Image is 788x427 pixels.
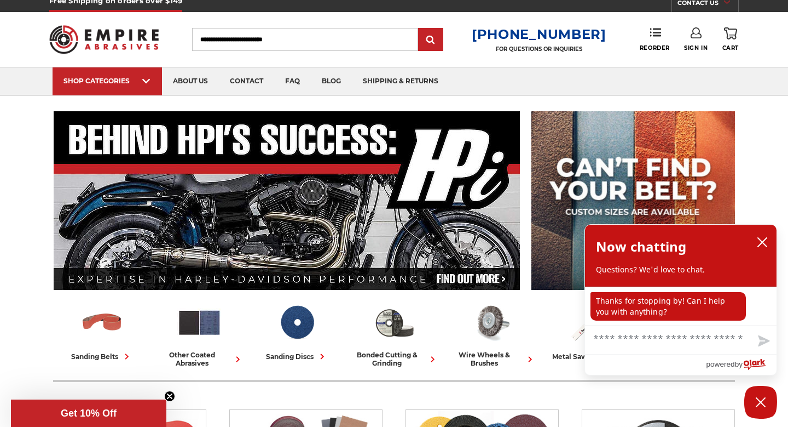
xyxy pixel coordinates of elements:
a: [PHONE_NUMBER] [472,26,606,42]
a: Reorder [640,27,670,51]
button: Close teaser [164,391,175,402]
a: other coated abrasives [155,300,244,367]
a: sanding discs [252,300,341,362]
div: chat [585,287,777,325]
img: Wire Wheels & Brushes [469,300,514,345]
div: other coated abrasives [155,351,244,367]
div: olark chatbox [584,224,777,375]
span: Get 10% Off [61,408,117,419]
img: Empire Abrasives [49,18,159,61]
span: Cart [722,44,739,52]
span: powered [706,357,734,371]
a: metal saw blades [544,300,633,362]
div: metal saw blades [552,351,626,362]
a: about us [162,67,219,95]
div: sanding belts [71,351,132,362]
img: Other Coated Abrasives [177,300,222,345]
button: Close Chatbox [744,386,777,419]
a: wire wheels & brushes [447,300,536,367]
img: Metal Saw Blades [566,300,612,345]
a: Powered by Olark [706,355,777,375]
button: Send message [749,329,777,354]
p: FOR QUESTIONS OR INQUIRIES [472,45,606,53]
img: Sanding Discs [274,300,320,345]
a: contact [219,67,274,95]
a: shipping & returns [352,67,449,95]
img: Sanding Belts [79,300,125,345]
div: bonded cutting & grinding [350,351,438,367]
h2: Now chatting [596,236,686,258]
button: close chatbox [754,234,771,250]
div: sanding discs [266,351,328,362]
a: faq [274,67,311,95]
span: Sign In [684,44,708,52]
a: blog [311,67,352,95]
a: Cart [722,27,739,52]
img: promo banner for custom belts. [531,111,735,290]
p: Thanks for stopping by! Can I help you with anything? [590,292,746,321]
img: Banner for an interview featuring Horsepower Inc who makes Harley performance upgrades featured o... [54,111,520,290]
a: bonded cutting & grinding [350,300,438,367]
span: Reorder [640,44,670,52]
p: Questions? We'd love to chat. [596,264,766,275]
input: Submit [420,29,442,51]
div: wire wheels & brushes [447,351,536,367]
div: SHOP CATEGORIES [63,77,151,85]
span: by [735,357,743,371]
a: sanding belts [57,300,146,362]
div: Get 10% OffClose teaser [11,400,166,427]
img: Bonded Cutting & Grinding [372,300,417,345]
